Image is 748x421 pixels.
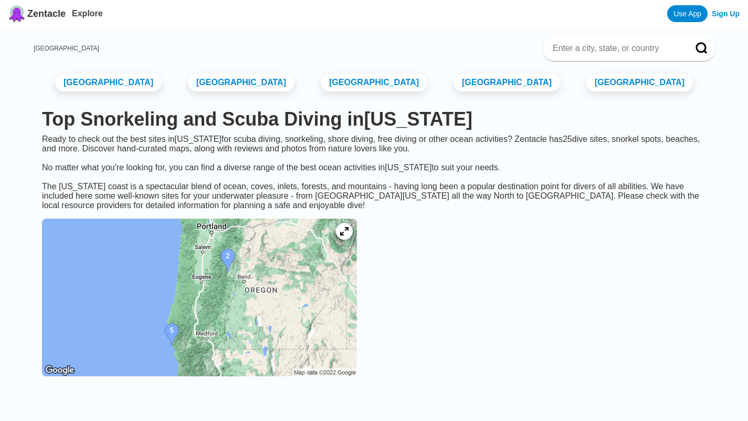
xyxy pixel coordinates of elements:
input: Enter a city, state, or country [552,43,681,54]
img: Zentacle logo [8,5,25,22]
a: Explore [72,9,103,18]
a: Oregon dive site map [34,210,365,387]
a: Sign Up [712,9,740,18]
a: Use App [667,5,708,22]
a: [GEOGRAPHIC_DATA] [586,74,693,91]
a: [GEOGRAPHIC_DATA] [454,74,560,91]
a: [GEOGRAPHIC_DATA] [321,74,427,91]
div: Ready to check out the best sites in [US_STATE] for scuba diving, snorkeling, shore diving, free ... [34,135,714,182]
img: Oregon dive site map [42,219,357,376]
a: [GEOGRAPHIC_DATA] [55,74,162,91]
a: Zentacle logoZentacle [8,5,66,22]
div: The [US_STATE] coast is a spectacular blend of ocean, coves, inlets, forests, and mountains - hav... [34,182,714,210]
h1: Top Snorkeling and Scuba Diving in [US_STATE] [42,108,706,130]
span: Zentacle [27,8,66,19]
a: [GEOGRAPHIC_DATA] [188,74,294,91]
a: [GEOGRAPHIC_DATA] [34,45,99,52]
